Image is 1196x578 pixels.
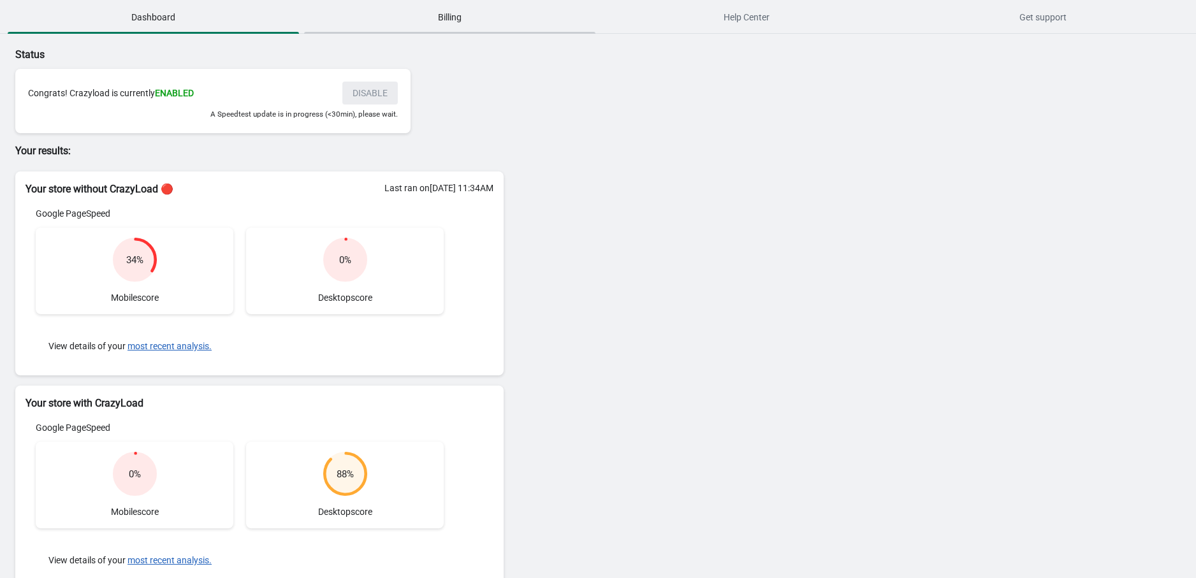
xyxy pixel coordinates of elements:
[129,468,141,480] div: 0 %
[5,1,302,34] button: Dashboard
[36,421,444,434] div: Google PageSpeed
[155,88,194,98] span: ENABLED
[36,442,233,528] div: Mobile score
[128,555,212,565] button: most recent analysis.
[36,327,444,365] div: View details of your
[15,143,504,159] p: Your results:
[8,6,299,29] span: Dashboard
[384,182,493,194] div: Last ran on [DATE] 11:34AM
[15,47,504,62] p: Status
[210,110,398,119] small: A Speedtest update is in progress (<30min), please wait.
[36,207,444,220] div: Google PageSpeed
[128,341,212,351] button: most recent analysis.
[26,396,493,411] h2: Your store with CrazyLoad
[246,228,444,314] div: Desktop score
[26,182,493,197] h2: Your store without CrazyLoad 🔴
[28,87,330,99] div: Congrats! Crazyload is currently
[337,468,354,480] div: 88 %
[246,442,444,528] div: Desktop score
[36,228,233,314] div: Mobile score
[339,254,351,266] div: 0 %
[304,6,595,29] span: Billing
[126,254,143,266] div: 34 %
[601,6,892,29] span: Help Center
[897,6,1188,29] span: Get support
